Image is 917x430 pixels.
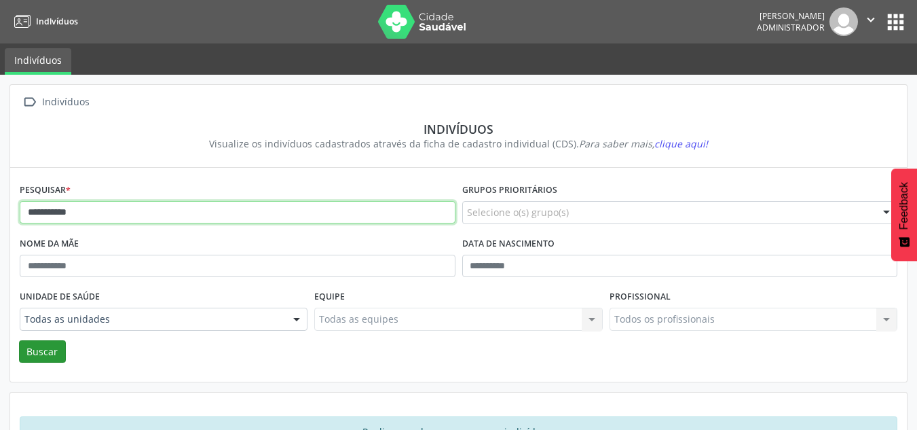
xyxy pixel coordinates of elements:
span: Indivíduos [36,16,78,27]
span: Administrador [757,22,825,33]
div: Visualize os indivíduos cadastrados através da ficha de cadastro individual (CDS). [29,137,888,151]
label: Equipe [314,287,345,308]
i:  [863,12,878,27]
label: Profissional [610,287,671,308]
label: Data de nascimento [462,234,555,255]
i:  [20,92,39,112]
label: Unidade de saúde [20,287,100,308]
button: Buscar [19,340,66,363]
button:  [858,7,884,36]
label: Grupos prioritários [462,180,557,201]
a:  Indivíduos [20,92,92,112]
button: apps [884,10,907,34]
span: Todas as unidades [24,312,280,326]
span: Feedback [898,182,910,230]
img: img [829,7,858,36]
label: Nome da mãe [20,234,79,255]
span: clique aqui! [654,137,708,150]
label: Pesquisar [20,180,71,201]
i: Para saber mais, [579,137,708,150]
div: [PERSON_NAME] [757,10,825,22]
button: Feedback - Mostrar pesquisa [891,168,917,261]
a: Indivíduos [10,10,78,33]
span: Selecione o(s) grupo(s) [467,205,569,219]
a: Indivíduos [5,48,71,75]
div: Indivíduos [29,122,888,137]
div: Indivíduos [39,92,92,112]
